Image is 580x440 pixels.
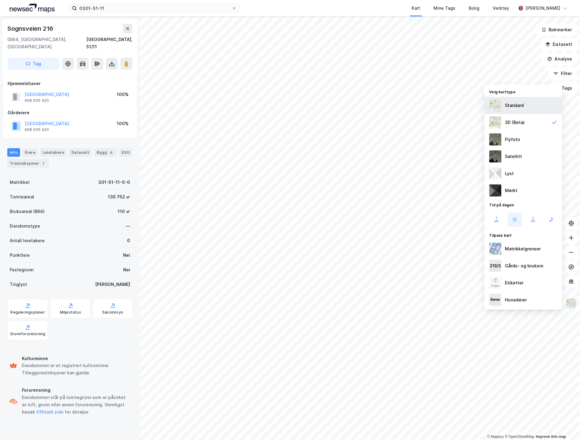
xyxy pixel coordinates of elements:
div: Hjemmelshaver [8,80,132,87]
div: Info [7,148,20,157]
img: cadastreBorders.cfe08de4b5ddd52a10de.jpeg [489,243,502,255]
img: cadastreKeys.547ab17ec502f5a4ef2b.jpeg [489,260,502,272]
div: Sognsveien 216 [7,24,54,33]
div: Gårds- og bruksnr. [505,262,544,270]
div: 958 935 420 [25,98,49,103]
div: 1 [40,160,47,167]
div: Nei [123,252,130,259]
div: Forurensning [22,387,130,394]
div: 0 [127,237,130,244]
img: nCdM7BzjoCAAAAAElFTkSuQmCC [489,184,502,197]
div: Nei [123,266,130,273]
div: Kart [412,5,420,12]
div: Antall leietakere [10,237,45,244]
div: Grunnforurensning [10,332,45,337]
input: Søk på adresse, matrikkel, gårdeiere, leietakere eller personer [77,4,232,13]
div: Eiere [22,148,38,157]
div: Velg karttype [485,86,562,97]
div: Lyst [505,170,514,177]
div: 135 752 ㎡ [108,193,130,201]
img: Z [566,298,577,309]
button: Tags [549,82,578,94]
div: Bolig [469,5,480,12]
div: 110 ㎡ [118,208,130,215]
button: Datasett [540,38,578,50]
div: Punktleie [10,252,30,259]
div: Verktøy [493,5,509,12]
img: Z [489,133,502,146]
div: Flyfoto [505,136,520,143]
div: Tid på dagen [485,199,562,210]
div: 0864, [GEOGRAPHIC_DATA], [GEOGRAPHIC_DATA] [7,36,86,50]
div: Tomteareal [10,193,34,201]
img: luj3wr1y2y3+OchiMxRmMxRlscgabnMEmZ7DJGWxyBpucwSZnsMkZbHIGm5zBJmewyRlscgabnMEmZ7DJGWxyBpucwSZnsMkZ... [489,167,502,180]
div: Eiendommen står på tomtegrunn som er påvirket av luft, grunn eller annen forurensning. Vennligst ... [22,394,130,416]
div: Matrikkelgrenser [505,245,541,253]
img: Z [489,277,502,289]
div: 100% [117,91,129,98]
div: Datasett [69,148,92,157]
div: Festegrunn [10,266,33,273]
div: Bygg [94,148,117,157]
div: Standard [505,102,524,109]
img: 9k= [489,150,502,163]
div: 3D (Beta) [505,119,525,126]
button: Bokmerker [537,24,578,36]
div: 301-51-11-0-0 [98,179,130,186]
div: Miljøstatus [60,310,81,315]
div: Etiketter [505,279,524,287]
div: Reguleringsplaner [11,310,45,315]
a: Mapbox [487,435,504,439]
div: [GEOGRAPHIC_DATA], 51/11 [86,36,133,50]
div: 958 935 420 [25,127,49,132]
div: Satellitt [505,153,522,160]
button: Analyse [542,53,578,65]
div: Saksinnsyn [102,310,123,315]
div: [PERSON_NAME] [95,281,130,288]
div: Kulturminne [22,355,130,363]
div: Tinglyst [10,281,27,288]
button: Tag [7,58,60,70]
div: — [126,222,130,230]
div: ESG [119,148,132,157]
button: Filter [548,67,578,80]
img: logo.a4113a55bc3d86da70a041830d287a7e.svg [10,4,55,13]
div: Kontrollprogram for chat [550,411,580,440]
div: 100% [117,120,129,127]
div: Hovedeier [505,296,527,304]
div: Bruksareal (BRA) [10,208,45,215]
div: Leietakere [40,148,67,157]
div: 6 [108,150,114,156]
a: Improve this map [536,435,566,439]
img: majorOwner.b5e170eddb5c04bfeeff.jpeg [489,294,502,306]
div: Eiendomstype [10,222,40,230]
div: Tilpass kart [485,229,562,240]
div: Eiendommen er et registrert kulturminne. Tilleggsrestriksjoner kan gjelde. [22,362,130,377]
div: Transaksjoner [7,159,49,168]
div: Mørkt [505,187,518,194]
img: Z [489,99,502,112]
div: Matrikkel [10,179,29,186]
div: [PERSON_NAME] [526,5,561,12]
iframe: Chat Widget [550,411,580,440]
a: OpenStreetMap [505,435,534,439]
div: Mine Tags [434,5,456,12]
img: Z [489,116,502,129]
div: Gårdeiere [8,109,132,116]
